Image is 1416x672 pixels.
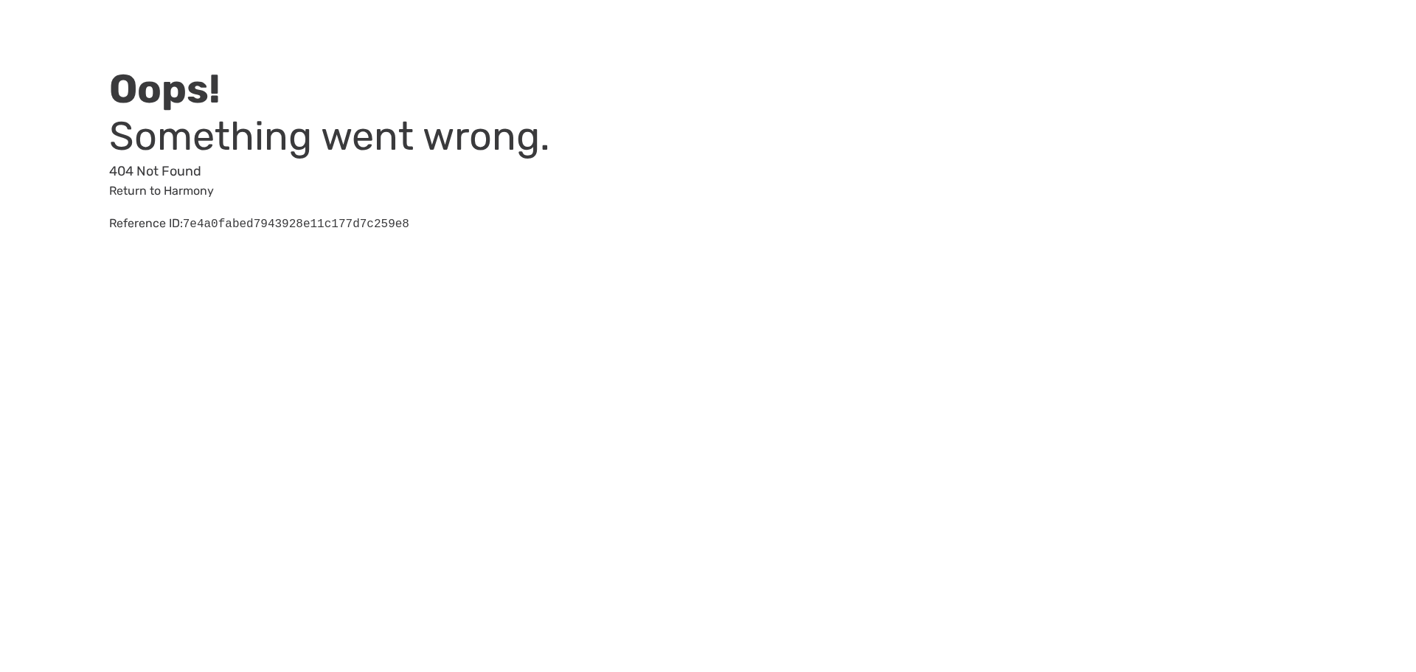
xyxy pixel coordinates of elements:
[109,160,653,182] p: 404 Not Found
[183,218,409,231] pre: 7e4a0fabed7943928e11c177d7c259e8
[109,215,653,233] div: Reference ID:
[109,66,653,113] h2: Oops!
[109,184,214,198] a: Return to Harmony
[109,113,653,160] h3: Something went wrong.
